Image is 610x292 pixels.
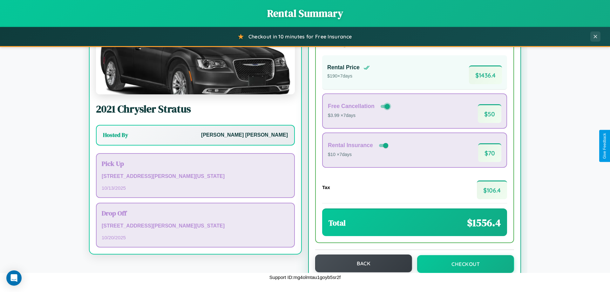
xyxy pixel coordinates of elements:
h1: Rental Summary [6,6,604,20]
h4: Free Cancellation [328,103,375,110]
div: Open Intercom Messenger [6,270,22,286]
p: [STREET_ADDRESS][PERSON_NAME][US_STATE] [102,221,289,231]
h4: Rental Insurance [328,142,373,149]
h3: Hosted By [103,131,128,139]
img: Chrysler Stratus [96,31,295,94]
h3: Drop Off [102,208,289,218]
h3: Total [329,218,346,228]
div: Give Feedback [602,133,607,159]
span: $ 1556.4 [467,216,501,230]
p: Support ID: mg4olmtau1goyb5sr2f [269,273,341,282]
p: 10 / 20 / 2025 [102,233,289,242]
span: $ 70 [478,143,501,162]
h3: Pick Up [102,159,289,168]
span: $ 1436.4 [469,65,502,84]
span: $ 106.4 [477,180,507,199]
span: Checkout in 10 minutes for Free Insurance [248,33,352,40]
p: [STREET_ADDRESS][PERSON_NAME][US_STATE] [102,172,289,181]
p: [PERSON_NAME] [PERSON_NAME] [201,131,288,140]
button: Back [315,255,412,272]
h4: Tax [322,185,330,190]
h4: Rental Price [327,64,360,71]
span: $ 50 [478,104,501,123]
p: $3.99 × 7 days [328,112,391,120]
button: Checkout [417,255,514,273]
h2: 2021 Chrysler Stratus [96,102,295,116]
p: $10 × 7 days [328,151,390,159]
p: 10 / 13 / 2025 [102,184,289,192]
p: $ 190 × 7 days [327,72,370,80]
